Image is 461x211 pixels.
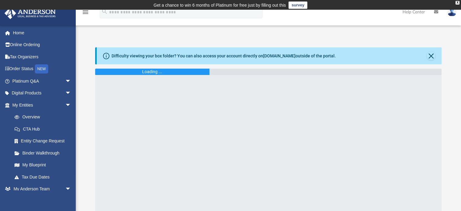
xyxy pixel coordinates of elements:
[447,8,456,16] img: User Pic
[289,2,307,9] a: survey
[8,135,80,147] a: Entity Change Request
[4,39,80,51] a: Online Ordering
[4,99,80,111] a: My Entitiesarrow_drop_down
[8,111,80,123] a: Overview
[8,147,80,159] a: Binder Walkthrough
[8,123,80,135] a: CTA Hub
[4,75,80,87] a: Platinum Q&Aarrow_drop_down
[4,27,80,39] a: Home
[4,51,80,63] a: Tax Organizers
[154,2,286,9] div: Get a chance to win 6 months of Platinum for free just by filling out this
[4,87,80,99] a: Digital Productsarrow_drop_down
[263,53,296,58] a: [DOMAIN_NAME]
[82,12,89,16] a: menu
[3,7,58,19] img: Anderson Advisors Platinum Portal
[82,9,89,16] i: menu
[65,87,77,100] span: arrow_drop_down
[8,159,77,171] a: My Blueprint
[427,52,435,60] button: Close
[65,99,77,111] span: arrow_drop_down
[8,171,80,183] a: Tax Due Dates
[4,183,77,195] a: My Anderson Teamarrow_drop_down
[101,8,108,15] i: search
[142,69,162,75] div: Loading ...
[456,1,459,5] div: close
[112,53,336,59] div: Difficulty viewing your box folder? You can also access your account directly on outside of the p...
[35,64,48,73] div: NEW
[65,183,77,196] span: arrow_drop_down
[65,75,77,87] span: arrow_drop_down
[4,63,80,75] a: Order StatusNEW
